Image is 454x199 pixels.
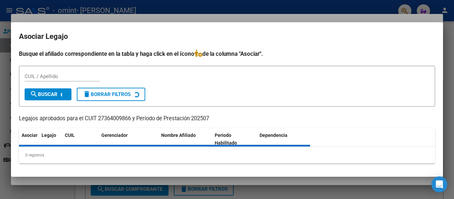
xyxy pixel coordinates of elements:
span: Legajo [42,133,56,138]
mat-icon: delete [83,90,91,98]
span: Borrar Filtros [83,91,131,97]
span: Periodo Habilitado [215,133,237,146]
div: Open Intercom Messenger [431,176,447,192]
mat-icon: search [30,90,38,98]
span: Gerenciador [101,133,128,138]
p: Legajos aprobados para el CUIT 27364009866 y Período de Prestación 202507 [19,115,435,123]
div: 0 registros [19,147,435,163]
datatable-header-cell: Legajo [39,128,62,150]
datatable-header-cell: Periodo Habilitado [212,128,257,150]
span: Asociar [22,133,38,138]
h2: Asociar Legajo [19,30,435,43]
datatable-header-cell: Nombre Afiliado [159,128,212,150]
button: Borrar Filtros [77,88,145,101]
datatable-header-cell: Gerenciador [99,128,159,150]
button: Buscar [25,88,71,100]
datatable-header-cell: Dependencia [257,128,310,150]
datatable-header-cell: Asociar [19,128,39,150]
h4: Busque el afiliado correspondiente en la tabla y haga click en el ícono de la columna "Asociar". [19,50,435,58]
span: Dependencia [260,133,287,138]
span: Buscar [30,91,57,97]
span: Nombre Afiliado [161,133,196,138]
datatable-header-cell: CUIL [62,128,99,150]
span: CUIL [65,133,75,138]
